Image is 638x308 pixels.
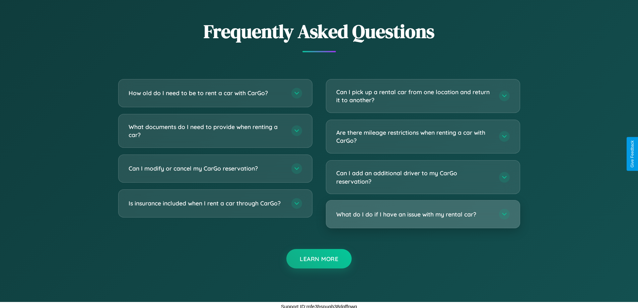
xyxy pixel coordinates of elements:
h3: Can I pick up a rental car from one location and return it to another? [336,88,492,104]
h3: What documents do I need to provide when renting a car? [129,123,285,139]
h3: Are there mileage restrictions when renting a car with CarGo? [336,128,492,145]
h3: How old do I need to be to rent a car with CarGo? [129,89,285,97]
div: Give Feedback [630,140,635,168]
h2: Frequently Asked Questions [118,18,520,44]
h3: Is insurance included when I rent a car through CarGo? [129,199,285,207]
button: Learn More [286,249,352,268]
h3: Can I modify or cancel my CarGo reservation? [129,164,285,173]
h3: What do I do if I have an issue with my rental car? [336,210,492,219]
h3: Can I add an additional driver to my CarGo reservation? [336,169,492,185]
